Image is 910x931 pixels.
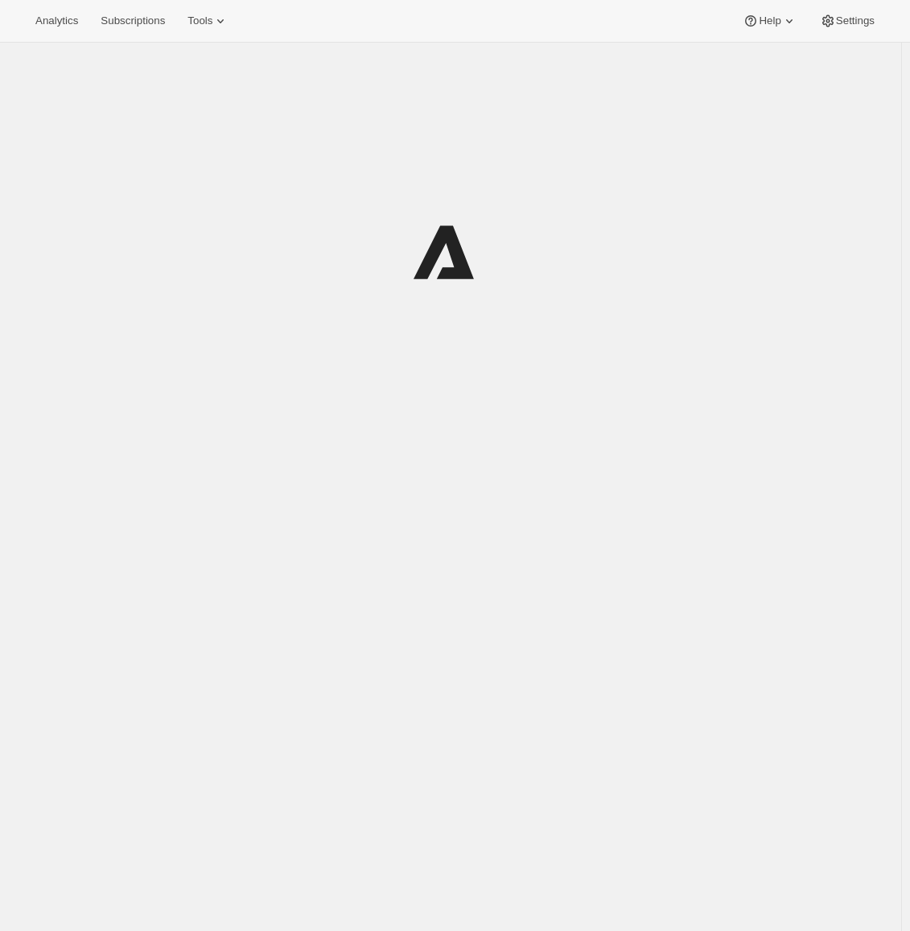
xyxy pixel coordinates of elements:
[733,10,806,32] button: Help
[759,14,780,27] span: Help
[836,14,875,27] span: Settings
[810,10,884,32] button: Settings
[178,10,238,32] button: Tools
[91,10,175,32] button: Subscriptions
[101,14,165,27] span: Subscriptions
[35,14,78,27] span: Analytics
[187,14,212,27] span: Tools
[26,10,88,32] button: Analytics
